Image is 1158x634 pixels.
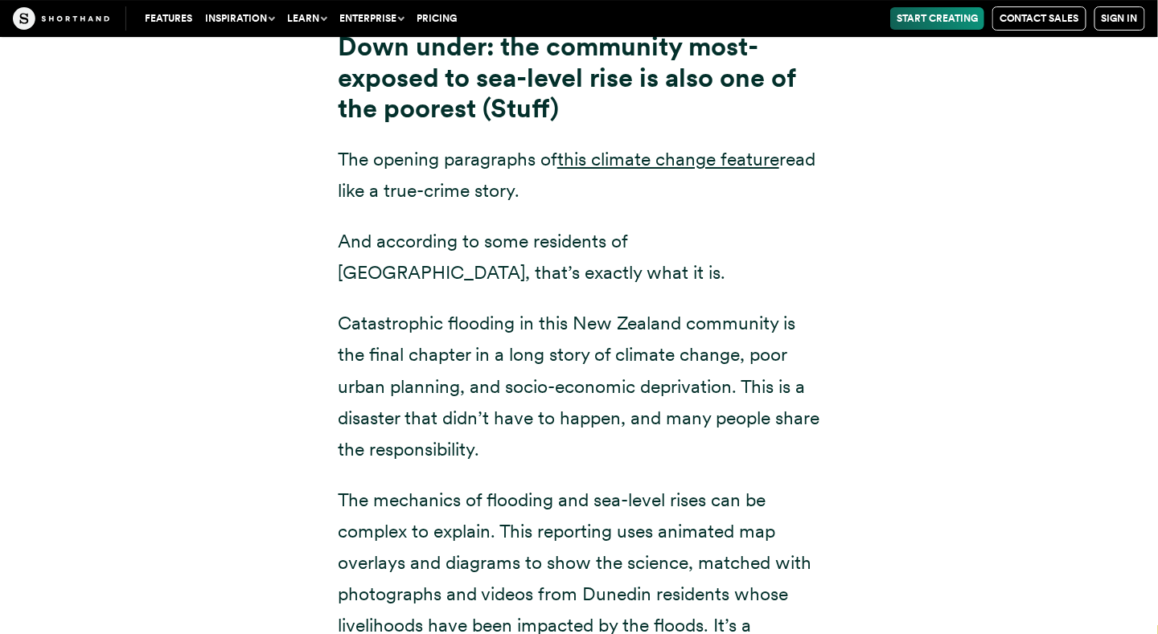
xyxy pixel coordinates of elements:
a: this climate change feature [557,148,779,170]
a: Start Creating [890,7,984,30]
a: Pricing [410,7,463,30]
button: Enterprise [333,7,410,30]
a: Features [138,7,199,30]
button: Learn [281,7,333,30]
img: The Craft [13,7,109,30]
a: Contact Sales [992,6,1086,31]
strong: Down under: the community most-exposed to sea-level rise is also one of the poorest (Stuff) [338,31,795,124]
p: Catastrophic flooding in this New Zealand community is the final chapter in a long story of clima... [338,308,820,464]
p: And according to some residents of [GEOGRAPHIC_DATA], that’s exactly what it is. [338,226,820,288]
button: Inspiration [199,7,281,30]
p: The opening paragraphs of read like a true-crime story. [338,144,820,207]
a: Sign in [1094,6,1145,31]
